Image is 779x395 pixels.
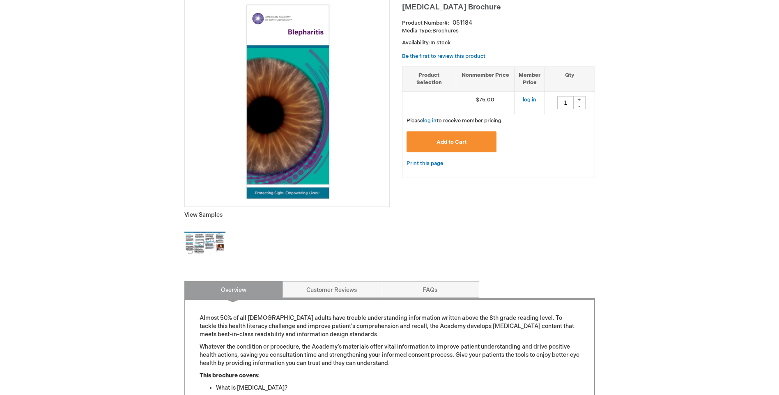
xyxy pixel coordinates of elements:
p: Brochures [402,27,595,35]
span: Add to Cart [437,139,466,145]
strong: Media Type: [402,28,432,34]
a: Overview [184,281,283,298]
th: Nonmember Price [456,67,515,91]
div: - [573,103,586,109]
input: Qty [557,96,574,109]
a: log in [523,96,536,103]
strong: This brochure covers: [200,372,260,379]
a: FAQs [381,281,479,298]
span: In stock [430,39,450,46]
li: What is [MEDICAL_DATA]? [216,384,580,392]
span: [MEDICAL_DATA] Brochure [402,3,501,11]
td: $75.00 [456,91,515,114]
span: Please to receive member pricing [407,117,501,124]
p: View Samples [184,211,390,219]
a: log in [423,117,437,124]
a: Print this page [407,158,443,169]
th: Qty [545,67,595,91]
div: + [573,96,586,103]
th: Member Price [515,67,545,91]
a: Be the first to review this product [402,53,485,60]
p: Whatever the condition or procedure, the Academy’s materials offer vital information to improve p... [200,343,580,367]
button: Add to Cart [407,131,497,152]
p: Availability: [402,39,595,47]
a: Customer Reviews [283,281,381,298]
div: 051184 [453,19,472,27]
th: Product Selection [402,67,456,91]
img: Blepharitis Brochure [189,4,385,200]
p: Almost 50% of all [DEMOGRAPHIC_DATA] adults have trouble understanding information written above ... [200,314,580,339]
img: Click to view [184,223,225,264]
strong: Product Number [402,20,449,26]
